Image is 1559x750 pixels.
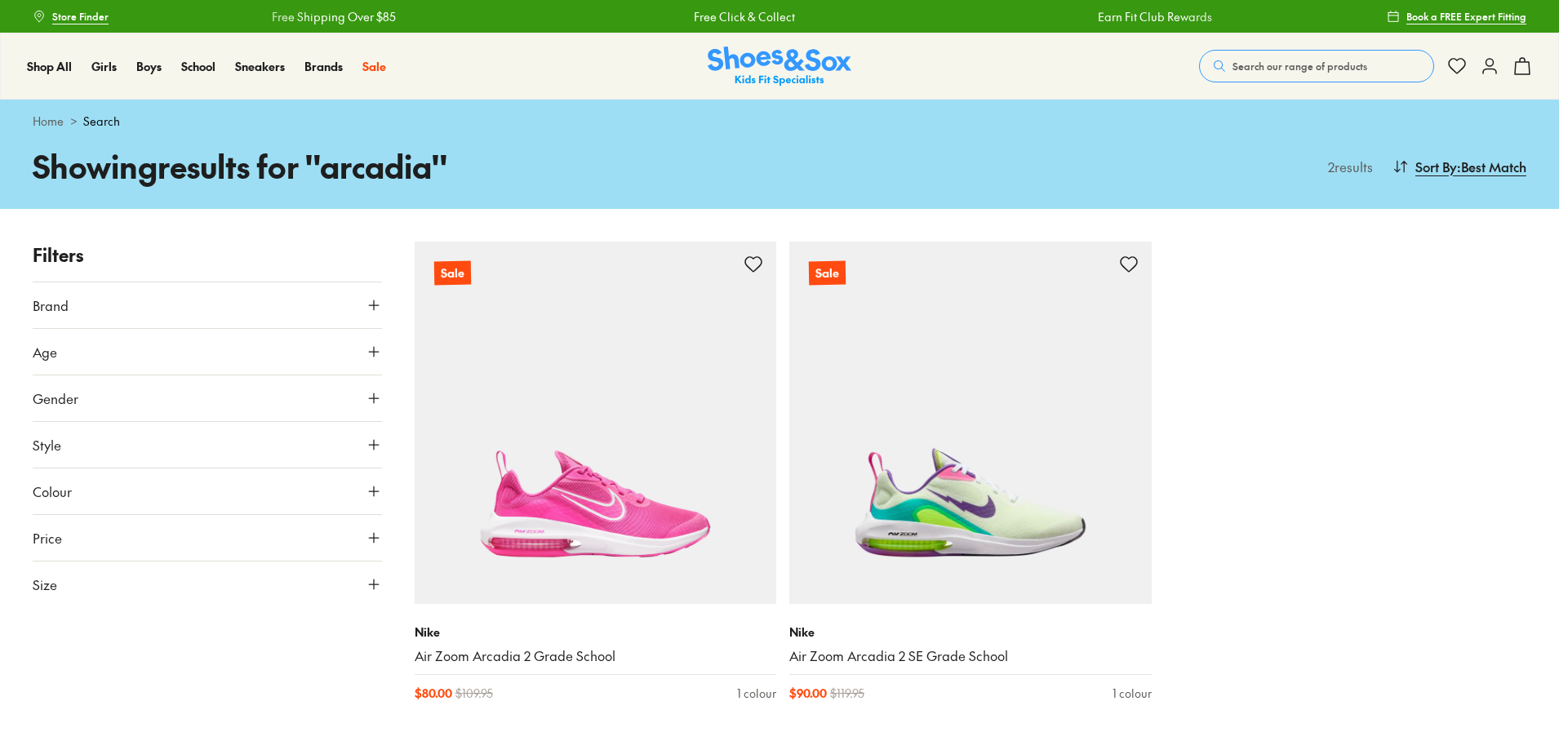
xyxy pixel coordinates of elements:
h1: Showing results for " arcadia " [33,143,779,189]
span: Brands [304,58,343,74]
a: Sale [789,242,1152,604]
a: Book a FREE Expert Fitting [1387,2,1526,31]
span: Sale [362,58,386,74]
span: Style [33,435,61,455]
span: Colour [33,482,72,501]
button: Colour [33,468,382,514]
span: Search our range of products [1233,59,1367,73]
button: Sort By:Best Match [1392,149,1526,184]
a: Sale [415,242,777,604]
button: Search our range of products [1199,50,1434,82]
a: Brands [304,58,343,75]
span: $ 119.95 [830,685,864,702]
p: Sale [809,261,846,286]
a: Shop All [27,58,72,75]
p: Nike [789,624,1152,641]
span: Boys [136,58,162,74]
a: Sale [362,58,386,75]
span: Age [33,342,57,362]
a: Girls [91,58,117,75]
button: Style [33,422,382,468]
span: Store Finder [52,9,109,24]
p: Filters [33,242,382,268]
span: Gender [33,388,78,408]
span: Shop All [27,58,72,74]
p: Nike [415,624,777,641]
span: $ 109.95 [455,685,493,702]
a: Earn Fit Club Rewards [1098,8,1212,25]
span: Price [33,528,62,548]
span: Girls [91,58,117,74]
a: Free Shipping Over $85 [271,8,395,25]
a: Free Click & Collect [693,8,794,25]
span: : Best Match [1457,157,1526,176]
a: Boys [136,58,162,75]
p: Sale [433,261,470,286]
a: School [181,58,215,75]
span: Search [83,113,120,130]
a: Store Finder [33,2,109,31]
a: Shoes & Sox [708,47,851,87]
a: Air Zoom Arcadia 2 Grade School [415,647,777,665]
button: Brand [33,282,382,328]
span: Sort By [1415,157,1457,176]
span: Book a FREE Expert Fitting [1406,9,1526,24]
img: SNS_Logo_Responsive.svg [708,47,851,87]
a: Home [33,113,64,130]
button: Price [33,515,382,561]
button: Gender [33,375,382,421]
p: 2 results [1321,157,1373,176]
div: > [33,113,1526,130]
a: Sneakers [235,58,285,75]
div: 1 colour [737,685,776,702]
div: 1 colour [1113,685,1152,702]
span: Brand [33,295,69,315]
a: Air Zoom Arcadia 2 SE Grade School [789,647,1152,665]
span: $ 90.00 [789,685,827,702]
button: Size [33,561,382,607]
span: School [181,58,215,74]
span: Size [33,575,57,594]
span: Sneakers [235,58,285,74]
button: Age [33,329,382,375]
span: $ 80.00 [415,685,452,702]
